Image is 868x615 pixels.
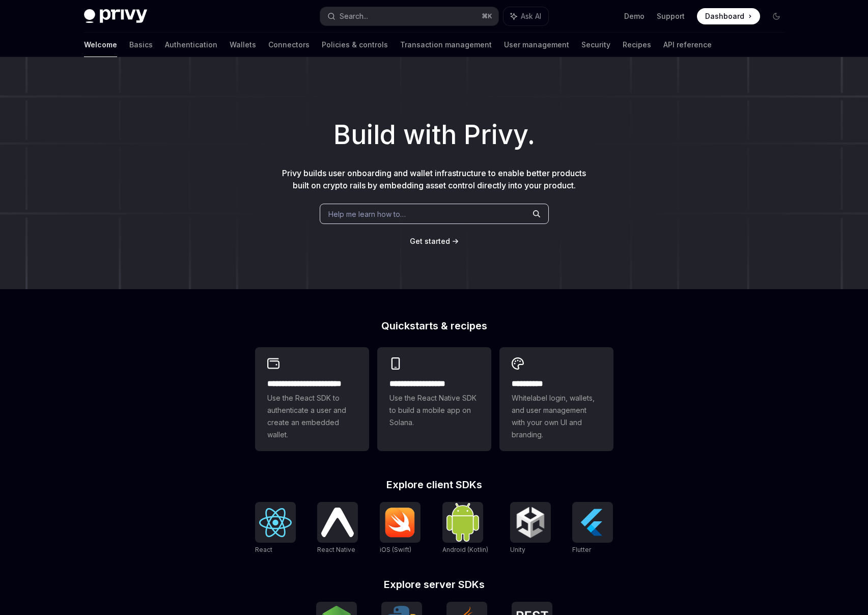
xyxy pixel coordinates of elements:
[442,502,488,555] a: Android (Kotlin)Android (Kotlin)
[129,33,153,57] a: Basics
[84,9,147,23] img: dark logo
[572,546,591,553] span: Flutter
[320,7,498,25] button: Search...⌘K
[623,33,651,57] a: Recipes
[389,392,479,429] span: Use the React Native SDK to build a mobile app on Solana.
[317,502,358,555] a: React NativeReact Native
[442,546,488,553] span: Android (Kotlin)
[255,546,272,553] span: React
[384,507,416,538] img: iOS (Swift)
[663,33,712,57] a: API reference
[697,8,760,24] a: Dashboard
[510,502,551,555] a: UnityUnity
[400,33,492,57] a: Transaction management
[282,168,586,190] span: Privy builds user onboarding and wallet infrastructure to enable better products built on crypto ...
[503,7,548,25] button: Ask AI
[572,502,613,555] a: FlutterFlutter
[504,33,569,57] a: User management
[624,11,645,21] a: Demo
[268,33,310,57] a: Connectors
[482,12,492,20] span: ⌘ K
[380,502,421,555] a: iOS (Swift)iOS (Swift)
[510,546,525,553] span: Unity
[499,347,613,451] a: **** *****Whitelabel login, wallets, and user management with your own UI and branding.
[340,10,368,22] div: Search...
[255,502,296,555] a: ReactReact
[380,546,411,553] span: iOS (Swift)
[521,11,541,21] span: Ask AI
[165,33,217,57] a: Authentication
[321,508,354,537] img: React Native
[255,579,613,590] h2: Explore server SDKs
[230,33,256,57] a: Wallets
[377,347,491,451] a: **** **** **** ***Use the React Native SDK to build a mobile app on Solana.
[84,33,117,57] a: Welcome
[446,503,479,541] img: Android (Kotlin)
[514,506,547,539] img: Unity
[581,33,610,57] a: Security
[512,392,601,441] span: Whitelabel login, wallets, and user management with your own UI and branding.
[328,209,406,219] span: Help me learn how to…
[657,11,685,21] a: Support
[410,236,450,246] a: Get started
[255,480,613,490] h2: Explore client SDKs
[410,237,450,245] span: Get started
[576,506,609,539] img: Flutter
[16,115,852,155] h1: Build with Privy.
[255,321,613,331] h2: Quickstarts & recipes
[267,392,357,441] span: Use the React SDK to authenticate a user and create an embedded wallet.
[317,546,355,553] span: React Native
[259,508,292,537] img: React
[768,8,785,24] button: Toggle dark mode
[705,11,744,21] span: Dashboard
[322,33,388,57] a: Policies & controls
